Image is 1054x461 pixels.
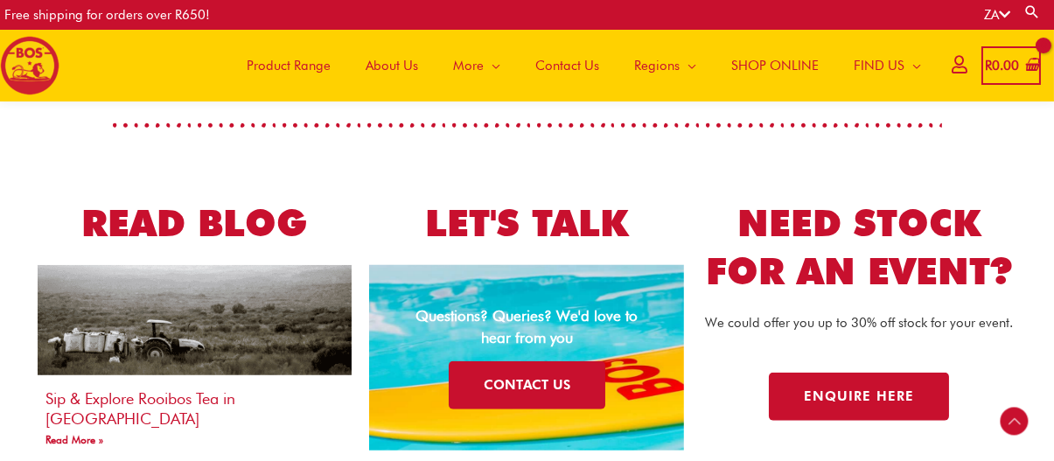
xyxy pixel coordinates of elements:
[769,373,949,421] a: Enquire here
[634,39,680,92] span: Regions
[854,39,904,92] span: FIND US
[518,29,617,101] a: Contact Us
[702,312,1016,334] p: We could offer you up to 30% off stock for your event.
[804,390,914,403] span: Enquire here
[702,199,1016,295] h2: NEED STOCK FOR AN EVENT?
[453,39,484,92] span: More
[38,199,352,248] h2: READ BLOG
[35,213,353,425] img: rooibos tea
[229,29,348,101] a: Product Range
[714,29,836,101] a: SHOP ONLINE
[984,7,1010,23] a: ZA
[1023,3,1041,20] a: Search button
[731,39,819,92] span: SHOP ONLINE
[436,29,518,101] a: More
[247,39,331,92] span: Product Range
[985,58,1019,73] bdi: 0.00
[216,29,939,101] nav: Site Navigation
[369,199,684,248] h2: LET'S TALK
[400,305,653,349] div: Questions? Queries? We'd love to hear from you
[348,29,436,101] a: About Us
[985,58,992,73] span: R
[617,29,714,101] a: Regions
[449,361,605,409] a: CONTACT US
[38,265,352,375] a: rooibos tea
[46,433,104,446] a: Read more about Sip & Explore Rooibos Tea in South Africa
[535,39,599,92] span: Contact Us
[366,39,418,92] span: About Us
[981,46,1041,86] a: View Shopping Cart, empty
[46,389,236,428] a: Sip & Explore Rooibos Tea in [GEOGRAPHIC_DATA]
